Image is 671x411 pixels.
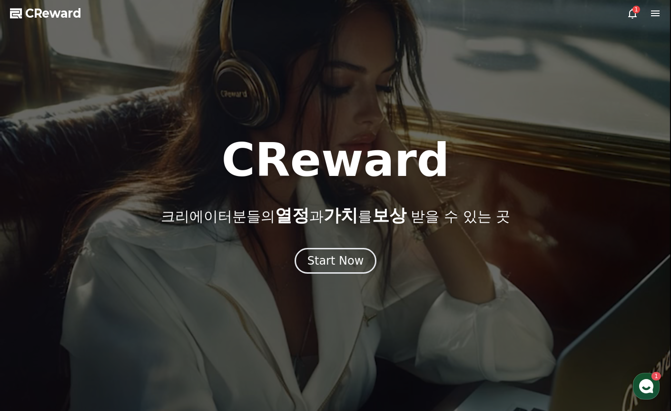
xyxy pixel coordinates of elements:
[25,6,81,21] span: CReward
[10,6,81,21] a: CReward
[295,248,377,274] button: Start Now
[295,257,377,267] a: Start Now
[372,205,406,225] span: 보상
[221,137,449,183] h1: CReward
[627,8,638,19] a: 1
[632,6,640,13] div: 1
[307,253,364,268] div: Start Now
[275,205,309,225] span: 열정
[324,205,358,225] span: 가치
[161,206,510,225] p: 크리에이터분들의 과 를 받을 수 있는 곳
